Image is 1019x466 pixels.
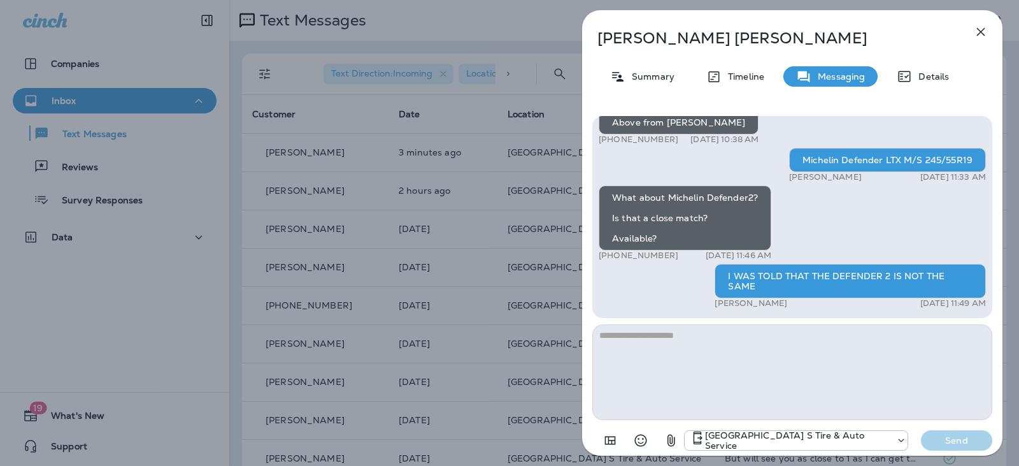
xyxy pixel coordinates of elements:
p: [DATE] 11:46 AM [706,251,771,261]
div: What about Michelin Defender2? Is that a close match? Available? [599,186,771,251]
p: [PHONE_NUMBER] [599,251,678,261]
p: [DATE] 11:49 AM [920,298,986,309]
p: [GEOGRAPHIC_DATA] S Tire & Auto Service [705,430,890,451]
p: [PERSON_NAME] [789,172,862,182]
p: Timeline [722,71,764,82]
p: [PERSON_NAME] [715,298,787,309]
button: Select an emoji [628,428,653,453]
p: [DATE] 10:38 AM [690,135,759,145]
p: [PERSON_NAME] [PERSON_NAME] [597,29,945,47]
button: Add in a premade template [597,428,623,453]
p: Messaging [811,71,865,82]
p: Summary [625,71,674,82]
div: Above from [PERSON_NAME] [599,110,759,135]
div: Michelin Defender LTX M/S 245/55R19 [789,148,986,172]
p: [PHONE_NUMBER] [599,135,678,145]
div: I WAS TOLD THAT THE DEFENDER 2 IS NOT THE SAME [715,264,986,298]
p: [DATE] 11:33 AM [920,172,986,182]
div: +1 (410) 437-4404 [685,430,908,451]
p: Details [912,71,949,82]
